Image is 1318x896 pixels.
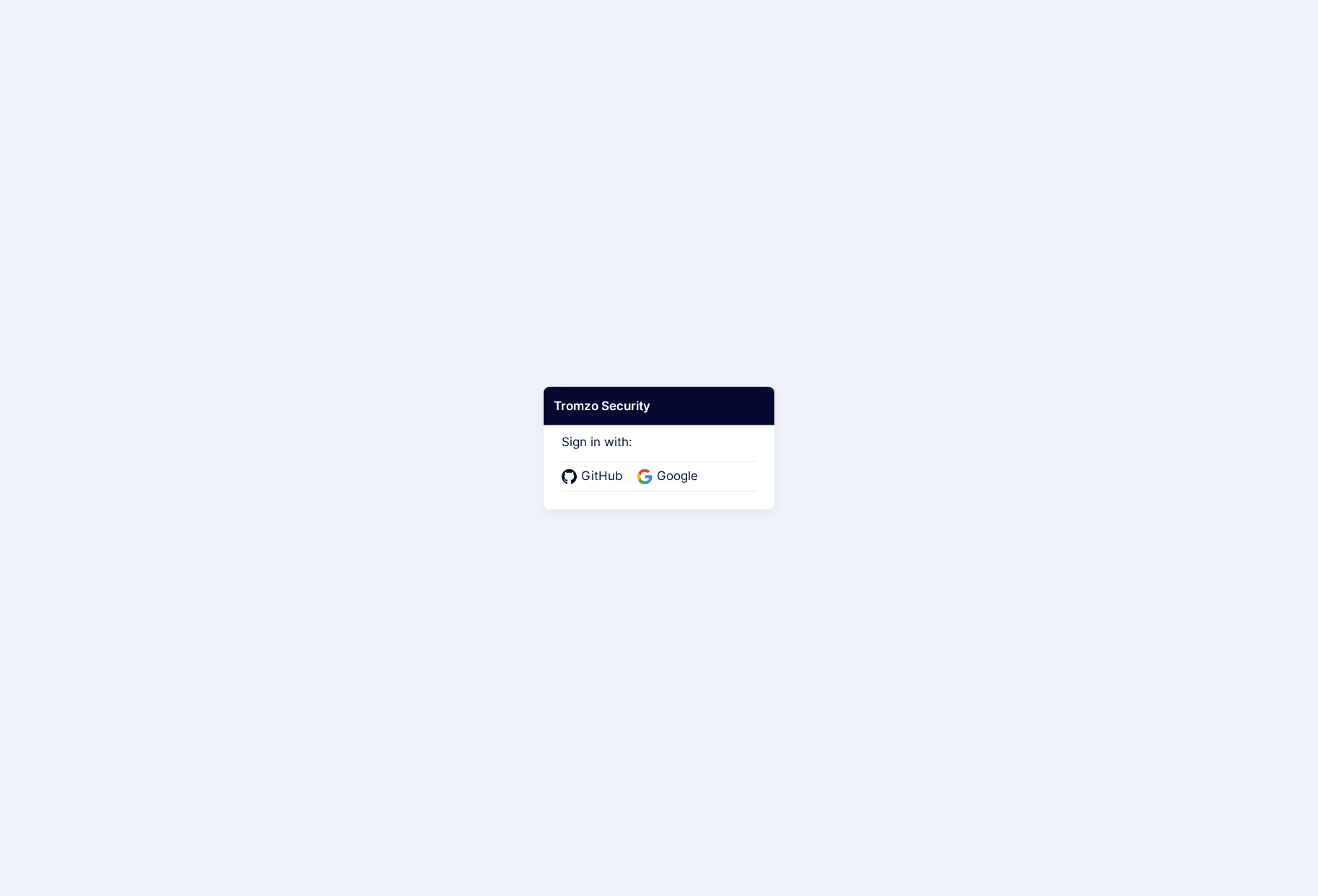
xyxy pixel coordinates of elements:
[562,467,627,486] a: GitHub
[653,467,702,486] span: Google
[544,386,774,425] div: Tromzo Security
[562,414,756,491] div: Sign in with:
[577,467,627,486] span: GitHub
[637,467,702,486] a: Google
